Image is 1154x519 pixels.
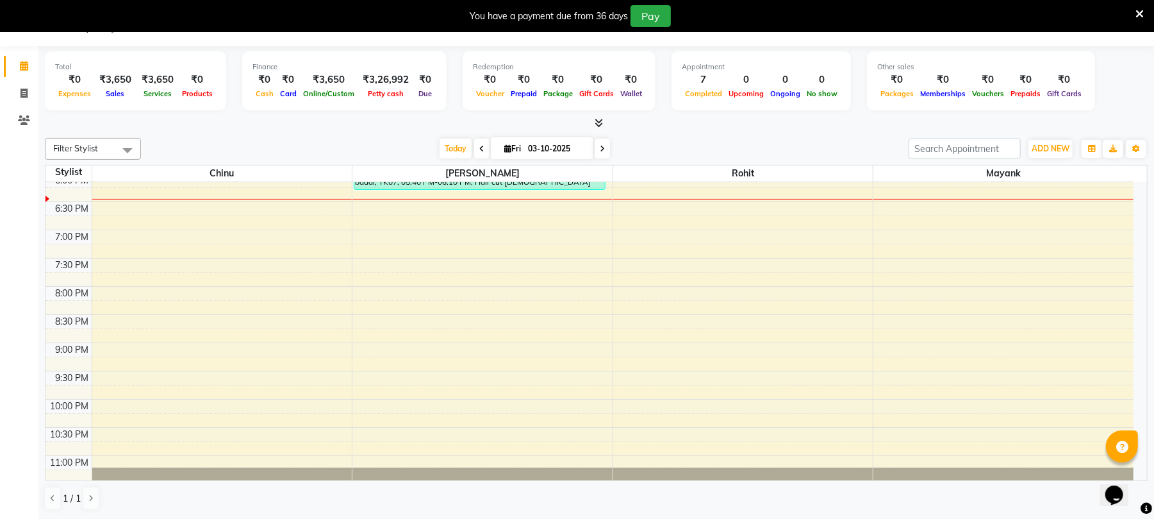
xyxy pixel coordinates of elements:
[473,89,507,98] span: Voucher
[507,89,540,98] span: Prepaid
[613,166,873,182] span: Rohit
[53,259,92,272] div: 7:30 PM
[917,89,969,98] span: Memberships
[524,139,588,158] input: 2025-10-03
[53,143,98,153] span: Filter Stylist
[873,166,1133,182] span: Mayank
[877,72,917,87] div: ₹0
[917,72,969,87] div: ₹0
[1007,89,1044,98] span: Prepaids
[1044,89,1085,98] span: Gift Cards
[804,89,841,98] span: No show
[877,89,917,98] span: Packages
[725,89,767,98] span: Upcoming
[969,89,1007,98] span: Vouchers
[440,139,472,158] span: Today
[300,72,358,87] div: ₹3,650
[725,72,767,87] div: 0
[576,72,617,87] div: ₹0
[470,10,628,23] div: You have a payment due from 36 days
[136,72,179,87] div: ₹3,650
[55,72,94,87] div: ₹0
[969,72,1007,87] div: ₹0
[682,72,725,87] div: 7
[473,62,645,72] div: Redemption
[576,89,617,98] span: Gift Cards
[277,72,300,87] div: ₹0
[55,89,94,98] span: Expenses
[682,62,841,72] div: Appointment
[1028,140,1073,158] button: ADD NEW
[53,230,92,244] div: 7:00 PM
[179,89,216,98] span: Products
[63,492,81,506] span: 1 / 1
[540,72,576,87] div: ₹0
[55,62,216,72] div: Total
[682,89,725,98] span: Completed
[140,89,175,98] span: Services
[53,371,92,385] div: 9:30 PM
[415,89,435,98] span: Due
[48,400,92,413] div: 10:00 PM
[48,456,92,470] div: 11:00 PM
[804,72,841,87] div: 0
[631,5,671,27] button: Pay
[540,89,576,98] span: Package
[909,139,1021,158] input: Search Appointment
[103,89,128,98] span: Sales
[48,428,92,441] div: 10:30 PM
[767,89,804,98] span: Ongoing
[1032,144,1069,153] span: ADD NEW
[507,72,540,87] div: ₹0
[877,62,1085,72] div: Other sales
[252,72,277,87] div: ₹0
[414,72,436,87] div: ₹0
[300,89,358,98] span: Online/Custom
[45,166,92,179] div: Stylist
[473,72,507,87] div: ₹0
[365,89,407,98] span: Petty cash
[92,166,352,182] span: Chinu
[767,72,804,87] div: 0
[617,89,645,98] span: Wallet
[252,89,277,98] span: Cash
[1044,72,1085,87] div: ₹0
[94,72,136,87] div: ₹3,650
[617,72,645,87] div: ₹0
[53,202,92,216] div: 6:30 PM
[277,89,300,98] span: Card
[53,315,92,328] div: 8:30 PM
[53,287,92,300] div: 8:00 PM
[179,72,216,87] div: ₹0
[1007,72,1044,87] div: ₹0
[358,72,414,87] div: ₹3,26,992
[1100,468,1141,506] iframe: chat widget
[53,343,92,357] div: 9:00 PM
[352,166,613,182] span: [PERSON_NAME]
[252,62,436,72] div: Finance
[501,144,524,153] span: Fri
